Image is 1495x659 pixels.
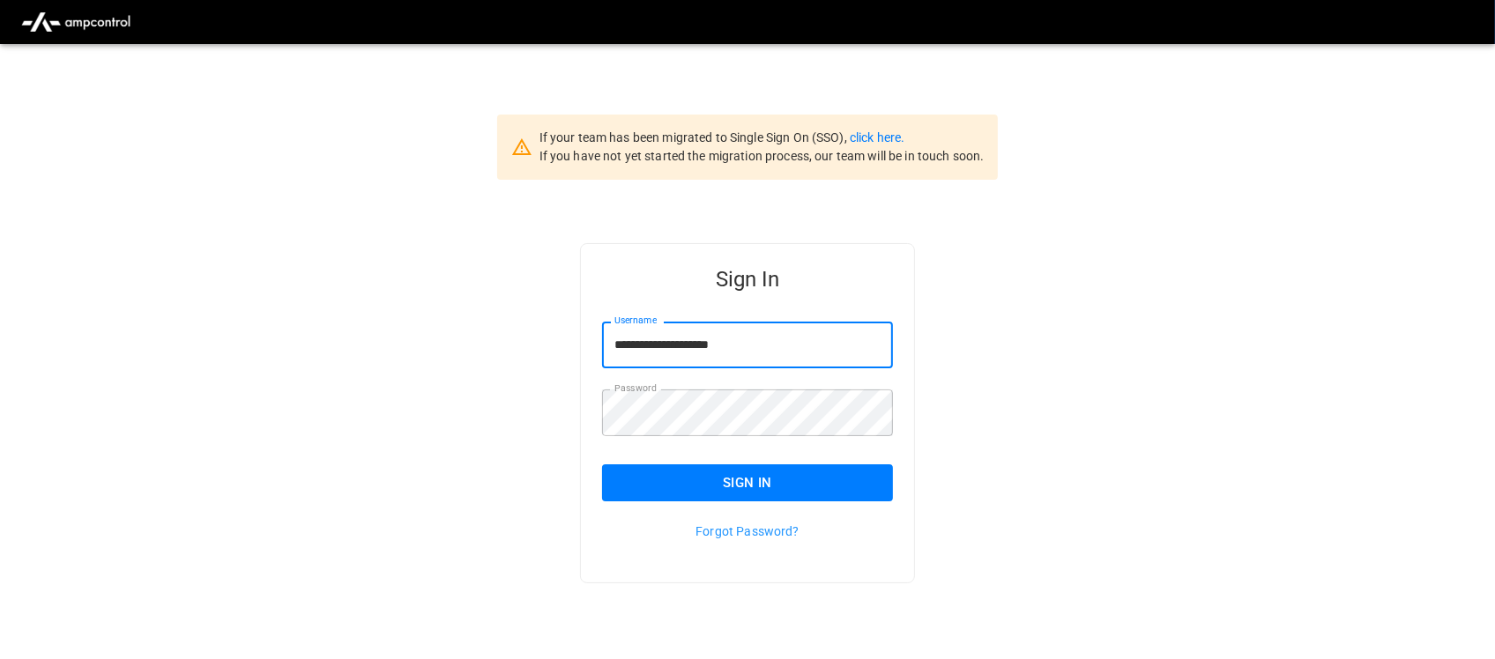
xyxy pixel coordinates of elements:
[14,5,138,39] img: ampcontrol.io logo
[539,149,985,163] span: If you have not yet started the migration process, our team will be in touch soon.
[614,381,657,396] label: Password
[850,130,904,144] a: click here.
[539,130,850,144] span: If your team has been migrated to Single Sign On (SSO),
[602,265,893,293] h5: Sign In
[614,314,657,328] label: Username
[602,464,893,501] button: Sign In
[602,522,893,540] p: Forgot Password?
